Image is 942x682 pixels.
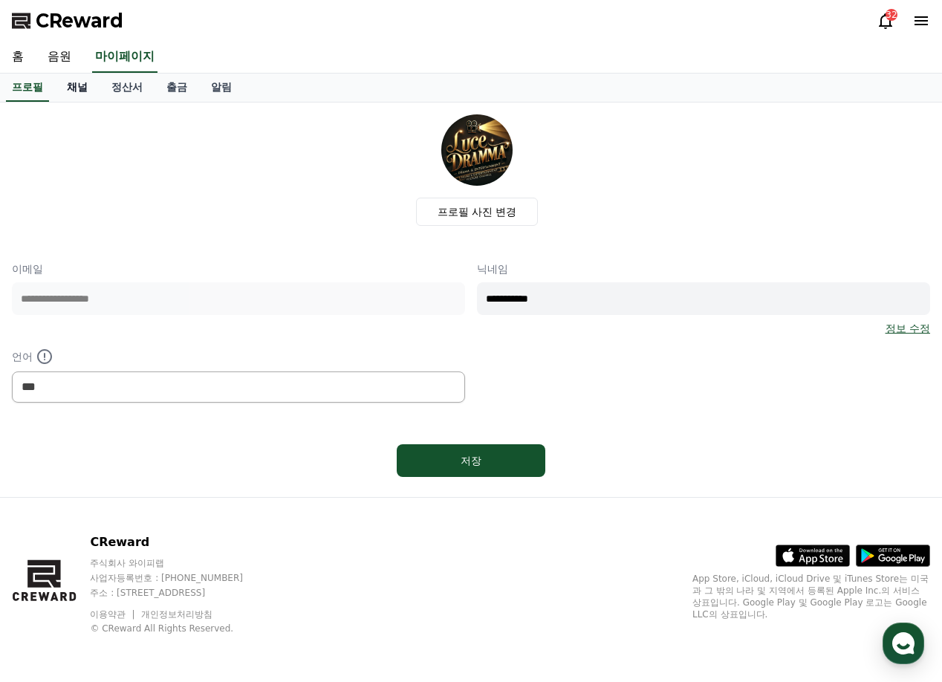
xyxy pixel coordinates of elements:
a: 개인정보처리방침 [141,609,212,620]
span: 홈 [47,493,56,505]
a: 홈 [4,471,98,508]
a: 프로필 [6,74,49,102]
p: 이메일 [12,262,465,276]
div: 32 [886,9,897,21]
a: CReward [12,9,123,33]
span: CReward [36,9,123,33]
a: 정보 수정 [886,321,930,336]
a: 대화 [98,471,192,508]
button: 저장 [397,444,545,477]
p: 사업자등록번호 : [PHONE_NUMBER] [90,572,271,584]
a: 이용약관 [90,609,137,620]
p: CReward [90,533,271,551]
a: 출금 [155,74,199,102]
a: 채널 [55,74,100,102]
label: 프로필 사진 변경 [416,198,539,226]
p: App Store, iCloud, iCloud Drive 및 iTunes Store는 미국과 그 밖의 나라 및 지역에서 등록된 Apple Inc.의 서비스 상표입니다. Goo... [692,573,930,620]
p: 닉네임 [477,262,930,276]
a: 음원 [36,42,83,73]
a: 32 [877,12,894,30]
div: 저장 [426,453,516,468]
p: 주식회사 와이피랩 [90,557,271,569]
a: 정산서 [100,74,155,102]
span: 대화 [136,494,154,506]
p: © CReward All Rights Reserved. [90,623,271,634]
p: 주소 : [STREET_ADDRESS] [90,587,271,599]
p: 언어 [12,348,465,366]
a: 설정 [192,471,285,508]
a: 마이페이지 [92,42,157,73]
span: 설정 [230,493,247,505]
img: profile_image [441,114,513,186]
a: 알림 [199,74,244,102]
